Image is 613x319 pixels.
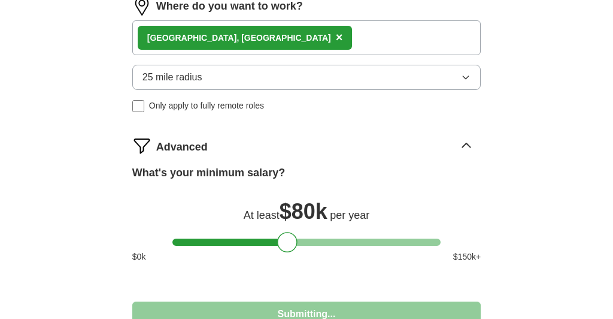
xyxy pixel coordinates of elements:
[336,31,343,44] span: ×
[453,251,481,263] span: $ 150 k+
[147,32,331,44] div: , [GEOGRAPHIC_DATA]
[132,251,146,263] span: $ 0 k
[142,70,202,85] span: 25 mile radius
[132,65,481,90] button: 25 mile radius
[132,100,144,112] input: Only apply to fully remote roles
[280,199,327,224] span: $ 80k
[156,139,208,155] span: Advanced
[330,209,369,221] span: per year
[147,33,237,43] strong: [GEOGRAPHIC_DATA]
[132,136,151,155] img: filter
[149,100,264,112] span: Only apply to fully remote roles
[132,165,285,181] label: What's your minimum salary?
[244,209,280,221] span: At least
[336,29,343,47] button: ×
